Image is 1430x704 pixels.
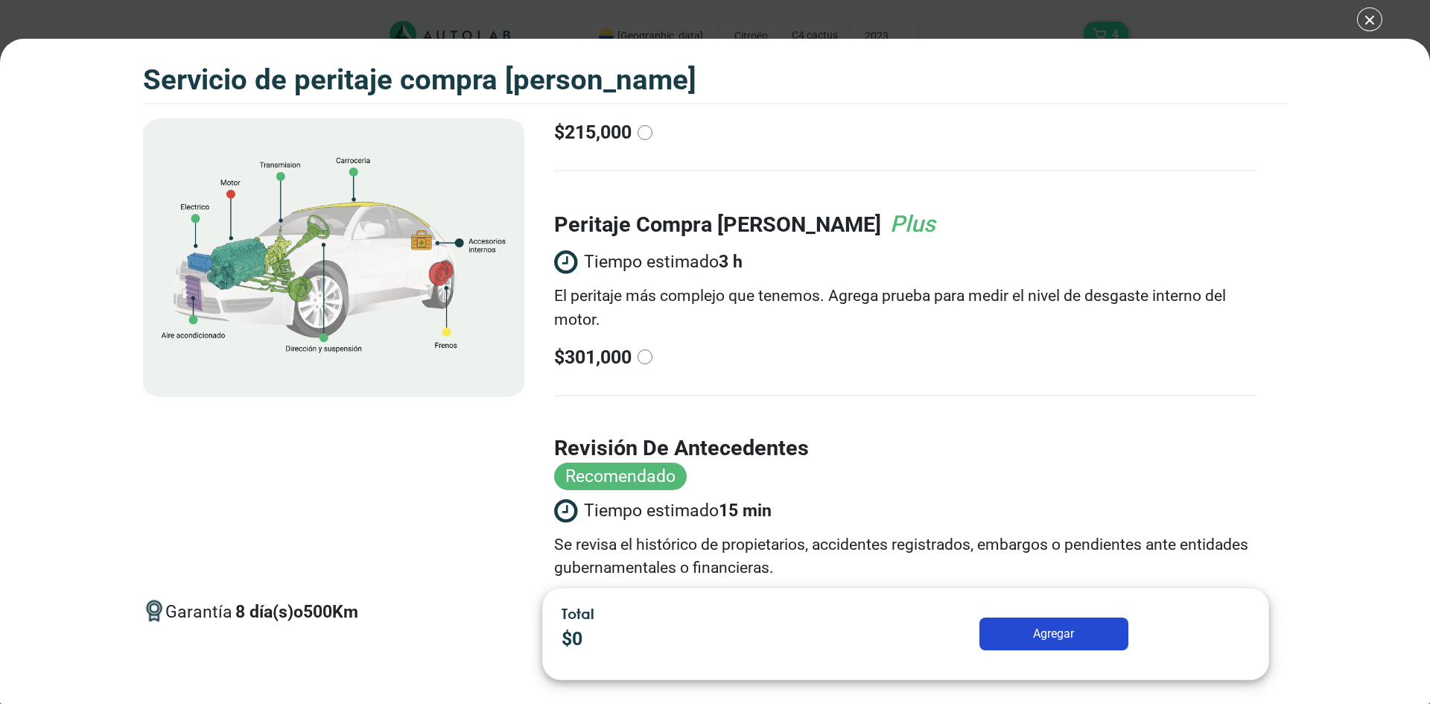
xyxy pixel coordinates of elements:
[554,343,632,371] p: $ 301,000
[165,600,358,638] span: Garantía
[554,498,1257,525] span: Tiempo estimado
[554,463,687,490] span: Recomendado
[719,498,772,524] strong: 15 min
[979,618,1128,650] button: Agregar
[235,600,358,626] p: 8 día(s) o 500 Km
[554,209,881,241] label: peritaje compra [PERSON_NAME]
[554,284,1257,331] p: El peritaje más complejo que tenemos. Agrega prueba para medir el nivel de desgaste interno del m...
[719,250,743,276] strong: 3 h
[554,432,809,464] label: revisión de antecedentes
[562,605,594,622] span: Total
[890,208,935,238] span: Plus
[554,249,1257,276] span: Tiempo estimado
[143,63,696,97] h3: SERVICIO DE PERITAJE COMPRA [PERSON_NAME]
[554,118,632,146] p: $ 215,000
[554,533,1257,580] p: Se revisa el histórico de propietarios, accidentes registrados, embargos o pendientes ante entida...
[562,625,836,653] p: $0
